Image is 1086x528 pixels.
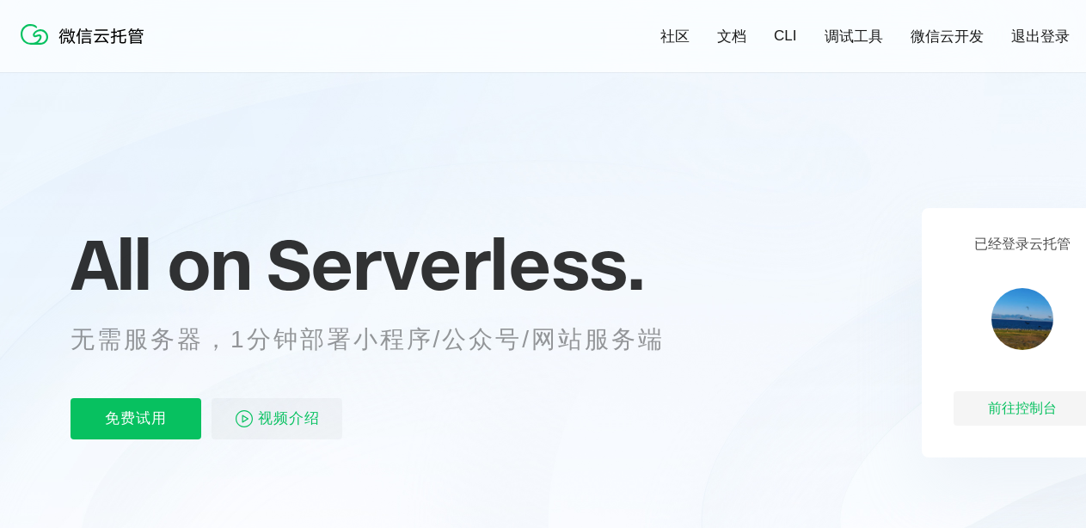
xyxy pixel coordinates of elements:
span: Serverless. [267,221,644,307]
img: 微信云托管 [17,17,155,52]
span: All on [71,221,250,307]
span: 视频介绍 [258,398,320,439]
img: video_play.svg [234,408,255,429]
a: 微信云托管 [17,40,155,54]
a: 社区 [660,27,690,46]
p: 无需服务器，1分钟部署小程序/公众号/网站服务端 [71,322,696,357]
a: 调试工具 [825,27,883,46]
a: 退出登录 [1011,27,1070,46]
a: 微信云开发 [911,27,984,46]
p: 已经登录云托管 [974,236,1071,254]
a: CLI [774,28,796,45]
a: 文档 [717,27,746,46]
p: 免费试用 [71,398,201,439]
